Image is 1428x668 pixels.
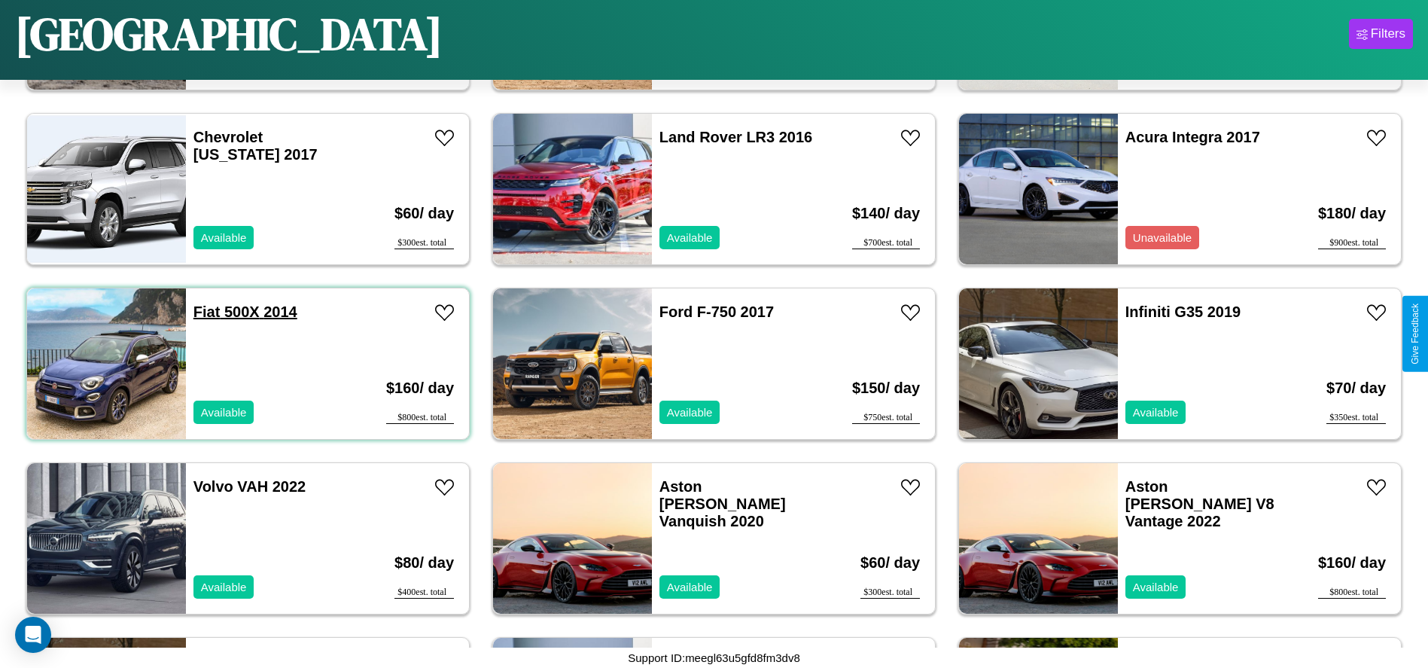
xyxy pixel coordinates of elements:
[15,617,51,653] div: Open Intercom Messenger
[667,577,713,597] p: Available
[1133,402,1179,422] p: Available
[201,227,247,248] p: Available
[659,303,774,320] a: Ford F-750 2017
[1349,19,1413,49] button: Filters
[659,129,812,145] a: Land Rover LR3 2016
[201,577,247,597] p: Available
[1125,478,1274,529] a: Aston [PERSON_NAME] V8 Vantage 2022
[193,478,306,495] a: Volvo VAH 2022
[659,478,786,529] a: Aston [PERSON_NAME] Vanquish 2020
[1133,577,1179,597] p: Available
[1318,190,1386,237] h3: $ 180 / day
[667,227,713,248] p: Available
[1326,365,1386,412] h3: $ 70 / day
[386,365,454,412] h3: $ 160 / day
[193,303,297,320] a: Fiat 500X 2014
[852,237,920,249] div: $ 700 est. total
[860,539,920,587] h3: $ 60 / day
[860,587,920,599] div: $ 300 est. total
[667,402,713,422] p: Available
[1125,303,1241,320] a: Infiniti G35 2019
[394,190,454,237] h3: $ 60 / day
[1318,237,1386,249] div: $ 900 est. total
[1371,26,1405,41] div: Filters
[394,587,454,599] div: $ 400 est. total
[852,190,920,237] h3: $ 140 / day
[628,648,799,668] p: Support ID: meegl63u5gfd8fm3dv8
[394,237,454,249] div: $ 300 est. total
[201,402,247,422] p: Available
[386,412,454,424] div: $ 800 est. total
[15,3,443,65] h1: [GEOGRAPHIC_DATA]
[394,539,454,587] h3: $ 80 / day
[1410,303,1420,365] div: Give Feedback
[1326,412,1386,424] div: $ 350 est. total
[1318,539,1386,587] h3: $ 160 / day
[1133,227,1192,248] p: Unavailable
[1125,129,1260,145] a: Acura Integra 2017
[852,365,920,412] h3: $ 150 / day
[193,129,318,163] a: Chevrolet [US_STATE] 2017
[852,412,920,424] div: $ 750 est. total
[1318,587,1386,599] div: $ 800 est. total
